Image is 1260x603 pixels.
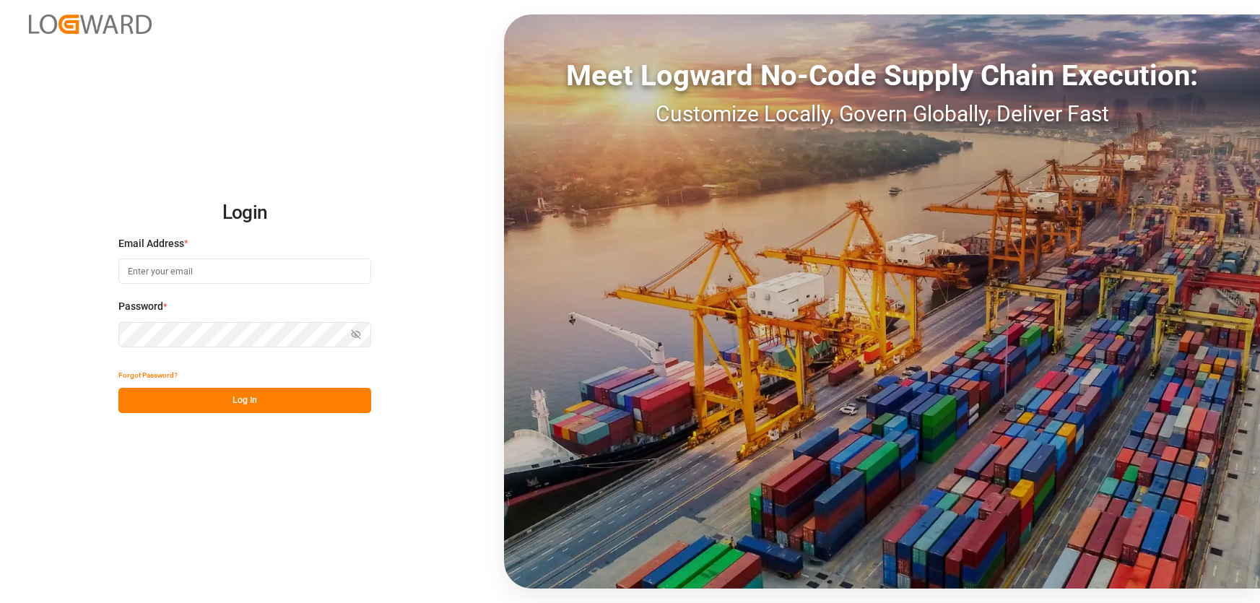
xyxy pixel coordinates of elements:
button: Forgot Password? [118,363,178,388]
span: Password [118,299,163,314]
button: Log In [118,388,371,413]
img: Logward_new_orange.png [29,14,152,34]
input: Enter your email [118,259,371,284]
h2: Login [118,190,371,236]
div: Customize Locally, Govern Globally, Deliver Fast [504,97,1260,130]
div: Meet Logward No-Code Supply Chain Execution: [504,54,1260,97]
span: Email Address [118,236,184,251]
